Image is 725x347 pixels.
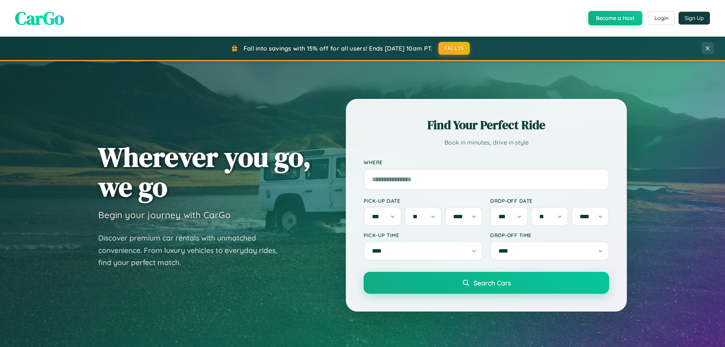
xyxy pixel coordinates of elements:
button: Sign Up [679,12,710,25]
label: Pick-up Date [364,197,483,204]
span: CarGo [15,6,64,31]
button: FALL15 [438,42,470,55]
label: Drop-off Date [490,197,609,204]
button: Login [648,11,675,25]
h3: Begin your journey with CarGo [98,209,231,221]
h1: Wherever you go, we go [98,142,311,202]
label: Pick-up Time [364,232,483,238]
label: Drop-off Time [490,232,609,238]
span: Search Cars [474,279,511,287]
p: Discover premium car rentals with unmatched convenience. From luxury vehicles to everyday rides, ... [98,232,287,269]
button: Search Cars [364,272,609,294]
button: Become a Host [588,11,642,25]
span: Fall into savings with 15% off for all users! Ends [DATE] 10am PT. [244,45,433,52]
h2: Find Your Perfect Ride [364,117,609,133]
label: Where [364,159,609,166]
p: Book in minutes, drive in style [364,137,609,148]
